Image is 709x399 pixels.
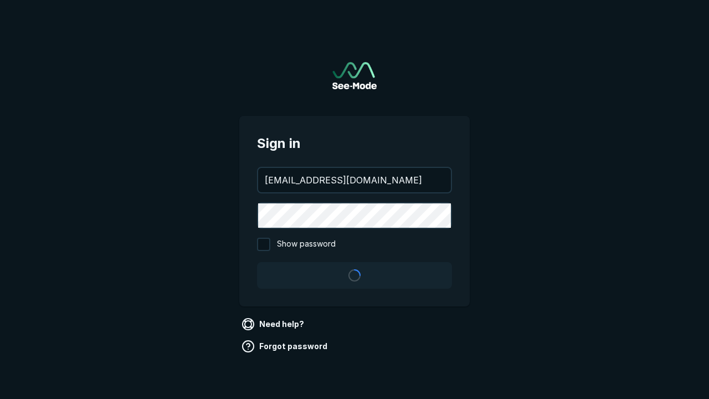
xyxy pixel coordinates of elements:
span: Sign in [257,134,452,154]
input: your@email.com [258,168,451,192]
a: Need help? [239,315,309,333]
a: Go to sign in [332,62,377,89]
img: See-Mode Logo [332,62,377,89]
span: Show password [277,238,336,251]
a: Forgot password [239,337,332,355]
